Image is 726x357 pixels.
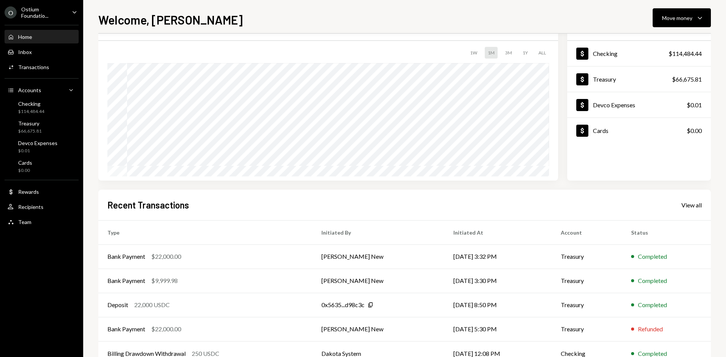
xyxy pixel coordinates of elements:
td: Treasury [552,293,622,317]
div: $114,484.44 [669,49,702,58]
div: Devco Expenses [593,101,635,108]
a: Treasury$66,675.81 [5,118,79,136]
h1: Welcome, [PERSON_NAME] [98,12,243,27]
td: Treasury [552,244,622,269]
div: Treasury [593,76,616,83]
a: Team [5,215,79,229]
a: Devco Expenses$0.01 [5,138,79,156]
th: Initiated At [444,220,551,244]
td: [DATE] 3:32 PM [444,244,551,269]
div: 1Y [520,47,531,59]
a: Transactions [5,60,79,74]
div: $114,484.44 [18,108,44,115]
div: 1M [485,47,498,59]
div: 22,000 USDC [134,300,170,309]
td: [DATE] 5:30 PM [444,317,551,341]
div: Rewards [18,189,39,195]
a: Rewards [5,185,79,198]
div: Inbox [18,49,32,55]
div: Checking [18,100,44,107]
a: Accounts [5,83,79,97]
td: Treasury [552,269,622,293]
div: $9,999.98 [151,276,178,285]
td: [DATE] 8:50 PM [444,293,551,317]
div: $0.01 [18,148,57,154]
td: Treasury [552,317,622,341]
a: Treasury$66,675.81 [567,66,711,92]
div: Transactions [18,64,49,70]
div: Treasury [18,120,42,127]
td: [DATE] 3:30 PM [444,269,551,293]
a: Checking$114,484.44 [5,98,79,116]
div: Completed [638,276,667,285]
div: $0.01 [687,100,702,110]
div: Deposit [107,300,128,309]
div: Home [18,34,32,40]
td: [PERSON_NAME] New [312,244,444,269]
div: 1W [467,47,480,59]
div: Refunded [638,325,663,334]
td: [PERSON_NAME] New [312,269,444,293]
div: Recipients [18,204,43,210]
a: Cards$0.00 [567,118,711,143]
div: Team [18,219,31,225]
a: Home [5,30,79,43]
th: Initiated By [312,220,444,244]
div: Completed [638,252,667,261]
div: Devco Expenses [18,140,57,146]
div: Ostium Foundatio... [21,6,66,19]
a: View all [681,201,702,209]
td: [PERSON_NAME] New [312,317,444,341]
div: Checking [593,50,617,57]
a: Devco Expenses$0.01 [567,92,711,117]
th: Status [622,220,711,244]
div: Move money [662,14,692,22]
div: $0.00 [687,126,702,135]
a: Recipients [5,200,79,213]
div: $22,000.00 [151,252,181,261]
th: Type [98,220,312,244]
a: Cards$0.00 [5,157,79,175]
div: Bank Payment [107,325,145,334]
div: Bank Payment [107,276,145,285]
h2: Recent Transactions [107,199,189,211]
a: Checking$114,484.44 [567,41,711,66]
div: Accounts [18,87,41,93]
a: Inbox [5,45,79,59]
div: $66,675.81 [18,128,42,134]
div: O [5,6,17,19]
div: $0.00 [18,167,32,174]
th: Account [552,220,622,244]
div: Cards [18,159,32,166]
div: Bank Payment [107,252,145,261]
div: Cards [593,127,608,134]
div: $66,675.81 [672,75,702,84]
div: ALL [535,47,549,59]
div: Completed [638,300,667,309]
div: $22,000.00 [151,325,181,334]
button: Move money [653,8,711,27]
div: 3M [502,47,515,59]
div: 0x5635...d98c3c [321,300,365,309]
